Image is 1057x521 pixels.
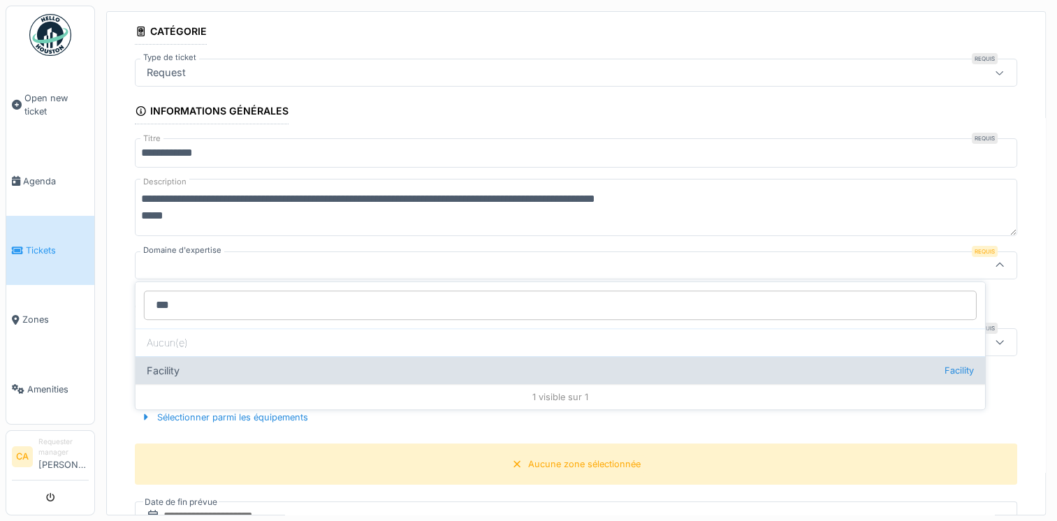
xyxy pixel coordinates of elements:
span: Facility [944,364,973,377]
label: Domaine d'expertise [140,244,224,256]
span: Open new ticket [24,91,89,118]
a: Open new ticket [6,64,94,147]
div: Aucune zone sélectionnée [528,457,641,471]
div: Sélectionner parmi les équipements [135,408,314,427]
a: Amenities [6,355,94,424]
div: Informations générales [135,101,289,124]
img: Badge_color-CXgf-gQk.svg [29,14,71,56]
a: Zones [6,285,94,354]
li: CA [12,446,33,467]
div: Requis [972,53,998,64]
span: Zones [22,313,89,326]
div: Requis [972,133,998,144]
label: Type de ticket [140,52,199,64]
label: Date de fin prévue [143,494,219,510]
label: Titre [140,133,163,145]
li: [PERSON_NAME] [38,436,89,477]
div: Facility [136,356,985,384]
div: Aucun(e) [136,328,985,356]
div: Requester manager [38,436,89,458]
div: Request [141,65,191,80]
div: 1 visible sur 1 [136,384,985,409]
div: Requis [972,246,998,257]
label: Description [140,173,189,191]
div: Catégorie [135,21,207,45]
span: Agenda [23,175,89,188]
a: CA Requester manager[PERSON_NAME] [12,436,89,480]
span: Amenities [27,383,89,396]
a: Tickets [6,216,94,285]
a: Agenda [6,147,94,216]
span: Tickets [26,244,89,257]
